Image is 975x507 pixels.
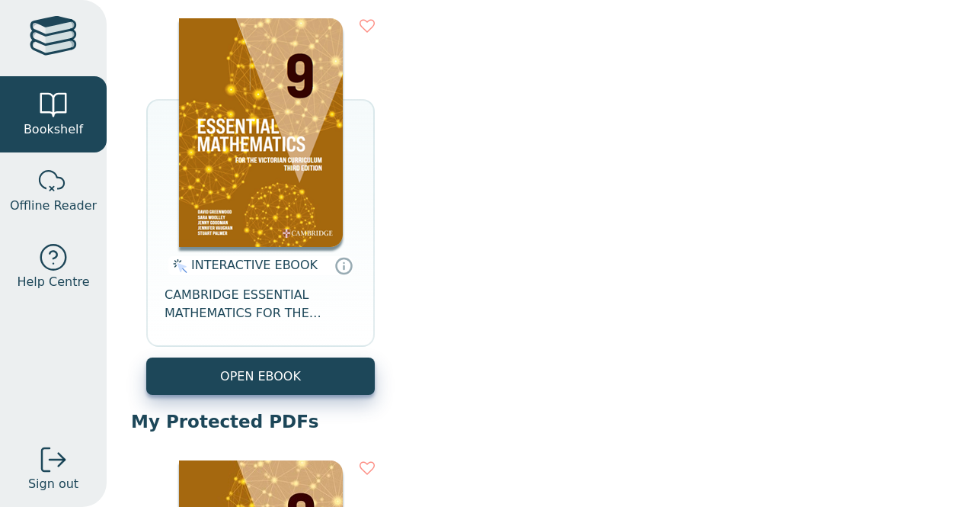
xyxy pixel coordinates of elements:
[10,197,97,215] span: Offline Reader
[146,358,375,395] button: OPEN EBOOK
[165,286,356,322] span: CAMBRIDGE ESSENTIAL MATHEMATICS FOR THE VICTORIAN CURRICULUM YEAR 9 EBOOK 3E
[334,256,353,274] a: Interactive eBooks are accessed online via the publisher’s portal. They contain interactive resou...
[179,18,343,247] img: 04b5599d-fef1-41b0-b233-59aa45d44596.png
[191,258,318,272] span: INTERACTIVE EBOOK
[28,475,78,493] span: Sign out
[131,410,951,433] p: My Protected PDFs
[17,273,89,291] span: Help Centre
[24,120,83,139] span: Bookshelf
[168,257,187,275] img: interactive.svg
